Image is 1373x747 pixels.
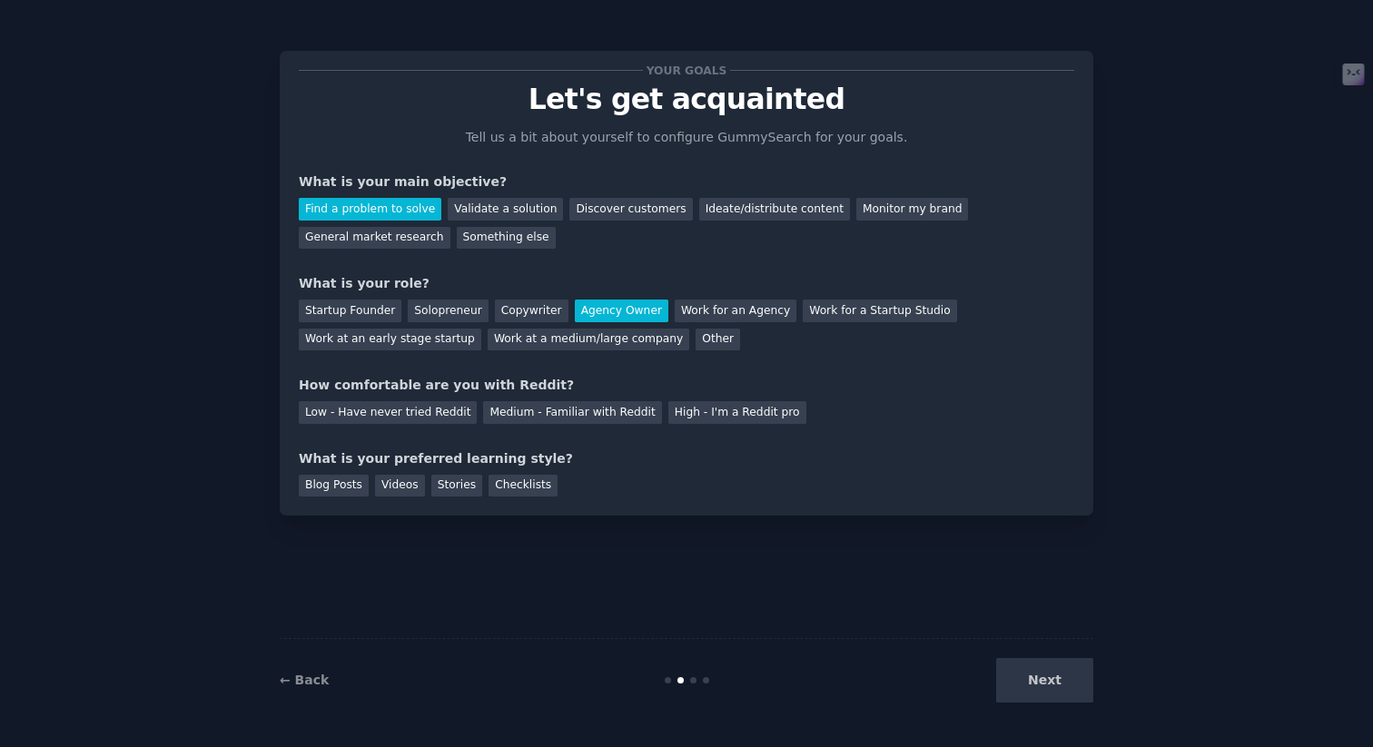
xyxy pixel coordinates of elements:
[856,198,968,221] div: Monitor my brand
[803,300,956,322] div: Work for a Startup Studio
[643,61,730,80] span: Your goals
[299,172,1074,192] div: What is your main objective?
[299,274,1074,293] div: What is your role?
[483,401,661,424] div: Medium - Familiar with Reddit
[299,227,450,250] div: General market research
[457,227,556,250] div: Something else
[668,401,806,424] div: High - I'm a Reddit pro
[495,300,568,322] div: Copywriter
[299,475,369,497] div: Blog Posts
[299,84,1074,115] p: Let's get acquainted
[299,401,477,424] div: Low - Have never tried Reddit
[699,198,850,221] div: Ideate/distribute content
[675,300,796,322] div: Work for an Agency
[431,475,482,497] div: Stories
[299,376,1074,395] div: How comfortable are you with Reddit?
[299,329,481,351] div: Work at an early stage startup
[299,300,401,322] div: Startup Founder
[280,673,329,687] a: ← Back
[488,329,689,351] div: Work at a medium/large company
[408,300,488,322] div: Solopreneur
[489,475,558,497] div: Checklists
[375,475,425,497] div: Videos
[458,128,915,147] p: Tell us a bit about yourself to configure GummySearch for your goals.
[299,449,1074,468] div: What is your preferred learning style?
[448,198,563,221] div: Validate a solution
[569,198,692,221] div: Discover customers
[575,300,668,322] div: Agency Owner
[696,329,740,351] div: Other
[299,198,441,221] div: Find a problem to solve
